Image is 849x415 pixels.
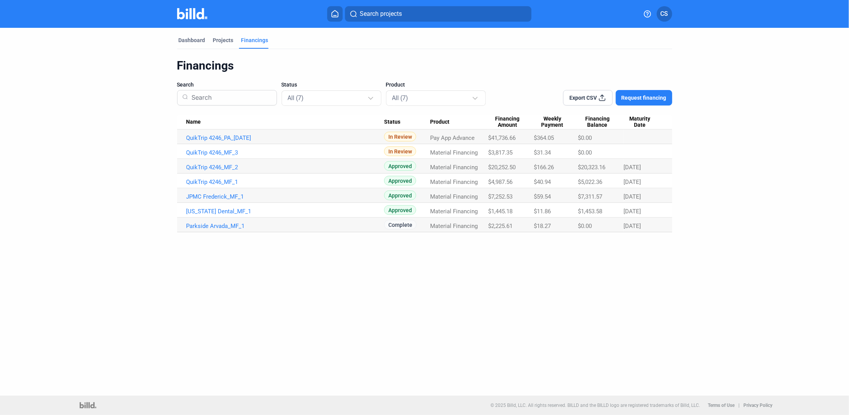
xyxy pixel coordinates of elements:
span: $4,987.56 [488,179,512,185]
span: Approved [384,205,416,215]
span: Export CSV [569,94,597,102]
span: Status [384,119,400,126]
span: $18.27 [534,223,551,230]
a: QuikTrip 4246_PA_[DATE] [186,134,384,141]
span: $0.00 [578,134,592,141]
span: CS [661,9,668,19]
span: $0.00 [578,149,592,156]
span: Weekly Payment [534,116,571,129]
div: Status [384,119,430,126]
span: [DATE] [624,164,641,171]
span: Approved [384,190,416,200]
span: $59.54 [534,193,551,200]
b: Terms of Use [708,403,735,408]
span: Material Financing [430,223,478,230]
div: Dashboard [179,36,205,44]
a: QuikTrip 4246_MF_2 [186,164,384,171]
span: Search [177,81,194,88]
span: Name [186,119,201,126]
span: Product [430,119,449,126]
a: [US_STATE] Dental_MF_1 [186,208,384,215]
div: Name [186,119,384,126]
button: Search projects [345,6,531,22]
span: Complete [384,220,417,230]
mat-select-trigger: All (7) [392,94,408,102]
button: CS [657,6,672,22]
a: JPMC Frederick_MF_1 [186,193,384,200]
span: Search projects [360,9,402,19]
span: $166.26 [534,164,554,171]
span: Material Financing [430,208,478,215]
button: Request financing [616,90,672,105]
span: $7,252.53 [488,193,512,200]
div: Maturity Date [624,116,663,129]
div: Weekly Payment [534,116,578,129]
span: In Review [384,132,416,141]
span: Request financing [622,94,666,102]
span: [DATE] [624,223,641,230]
span: $5,022.36 [578,179,603,185]
span: Financing Amount [488,116,527,129]
img: Billd Company Logo [177,8,208,19]
span: Approved [384,176,416,185]
span: $20,323.16 [578,164,606,171]
span: $41,736.66 [488,134,516,141]
div: Financing Amount [488,116,534,129]
div: Financing Balance [578,116,624,129]
span: $40.94 [534,179,551,185]
span: $0.00 [578,223,592,230]
span: Maturity Date [624,116,656,129]
a: Parkside Arvada_MF_1 [186,223,384,230]
span: $11.86 [534,208,551,215]
span: $1,453.58 [578,208,603,215]
span: $1,445.18 [488,208,512,215]
button: Export CSV [563,90,613,105]
span: [DATE] [624,193,641,200]
div: Projects [213,36,234,44]
div: Financings [177,58,672,73]
div: Financings [241,36,268,44]
span: [DATE] [624,208,641,215]
input: Search [188,88,272,108]
span: Material Financing [430,179,478,185]
a: QuikTrip 4246_MF_1 [186,179,384,185]
span: $20,252.50 [488,164,516,171]
span: In Review [384,146,416,156]
span: Material Financing [430,193,478,200]
mat-select-trigger: All (7) [288,94,304,102]
span: $364.05 [534,134,554,141]
span: Financing Balance [578,116,617,129]
span: Material Financing [430,164,478,171]
span: [DATE] [624,179,641,185]
span: Approved [384,161,416,171]
span: $31.34 [534,149,551,156]
p: © 2025 Billd, LLC. All rights reserved. BILLD and the BILLD logo are registered trademarks of Bil... [490,403,700,408]
span: $7,311.57 [578,193,603,200]
a: QuikTrip 4246_MF_3 [186,149,384,156]
div: Product [430,119,488,126]
span: Product [386,81,405,88]
b: Privacy Policy [743,403,772,408]
img: logo [80,402,96,408]
span: $2,225.61 [488,223,512,230]
p: | [738,403,740,408]
span: Material Financing [430,149,478,156]
span: Status [282,81,297,88]
span: Pay App Advance [430,134,475,141]
span: $3,817.35 [488,149,512,156]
